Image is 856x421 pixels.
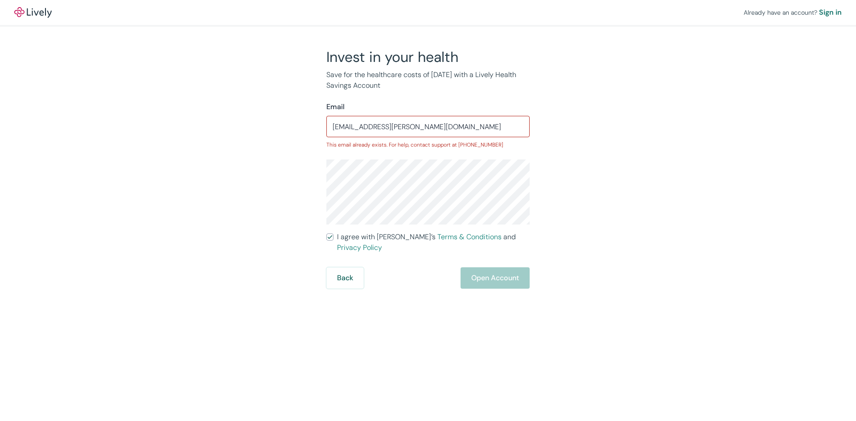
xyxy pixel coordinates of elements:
[14,7,52,18] a: LivelyLively
[437,232,502,241] a: Terms & Conditions
[326,102,345,112] label: Email
[326,48,530,66] h2: Invest in your health
[337,243,382,252] a: Privacy Policy
[326,141,530,149] p: This email already exists. For help, contact support at [PHONE_NUMBER]
[14,7,52,18] img: Lively
[744,7,842,18] div: Already have an account?
[819,7,842,18] a: Sign in
[326,69,530,91] p: Save for the healthcare costs of [DATE] with a Lively Health Savings Account
[326,267,364,289] button: Back
[337,232,530,253] span: I agree with [PERSON_NAME]’s and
